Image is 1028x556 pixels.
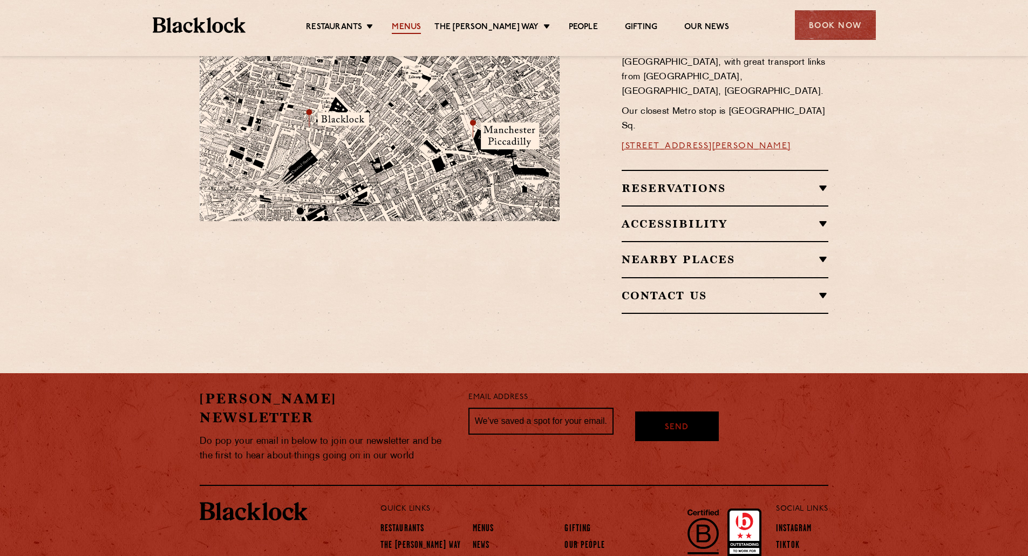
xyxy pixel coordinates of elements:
[380,524,424,536] a: Restaurants
[153,17,246,33] img: BL_Textured_Logo-footer-cropped.svg
[622,142,791,150] a: [STREET_ADDRESS][PERSON_NAME]
[444,213,595,314] img: svg%3E
[306,22,362,34] a: Restaurants
[622,182,828,195] h2: Reservations
[625,22,657,34] a: Gifting
[564,524,591,536] a: Gifting
[564,540,605,552] a: Our People
[380,502,740,516] p: Quick Links
[200,502,308,520] img: BL_Textured_Logo-footer-cropped.svg
[622,217,828,230] h2: Accessibility
[473,540,489,552] a: News
[468,392,528,404] label: Email Address
[200,389,452,427] h2: [PERSON_NAME] Newsletter
[684,22,729,34] a: Our News
[622,253,828,266] h2: Nearby Places
[380,540,461,552] a: The [PERSON_NAME] Way
[665,422,689,434] span: Send
[776,540,800,552] a: TikTok
[569,22,598,34] a: People
[622,289,828,302] h2: Contact Us
[776,502,828,516] p: Social Links
[434,22,539,34] a: The [PERSON_NAME] Way
[392,22,421,34] a: Menus
[622,29,826,96] span: Find us just down from the iconic [GEOGRAPHIC_DATA] on [PERSON_NAME][GEOGRAPHIC_DATA], with great...
[776,524,812,536] a: Instagram
[468,408,614,435] input: We’ve saved a spot for your email...
[622,107,825,131] span: Our closest Metro stop is [GEOGRAPHIC_DATA] Sq.
[473,524,494,536] a: Menus
[795,10,876,40] div: Book Now
[200,434,452,463] p: Do pop your email in below to join our newsletter and be the first to hear about things going on ...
